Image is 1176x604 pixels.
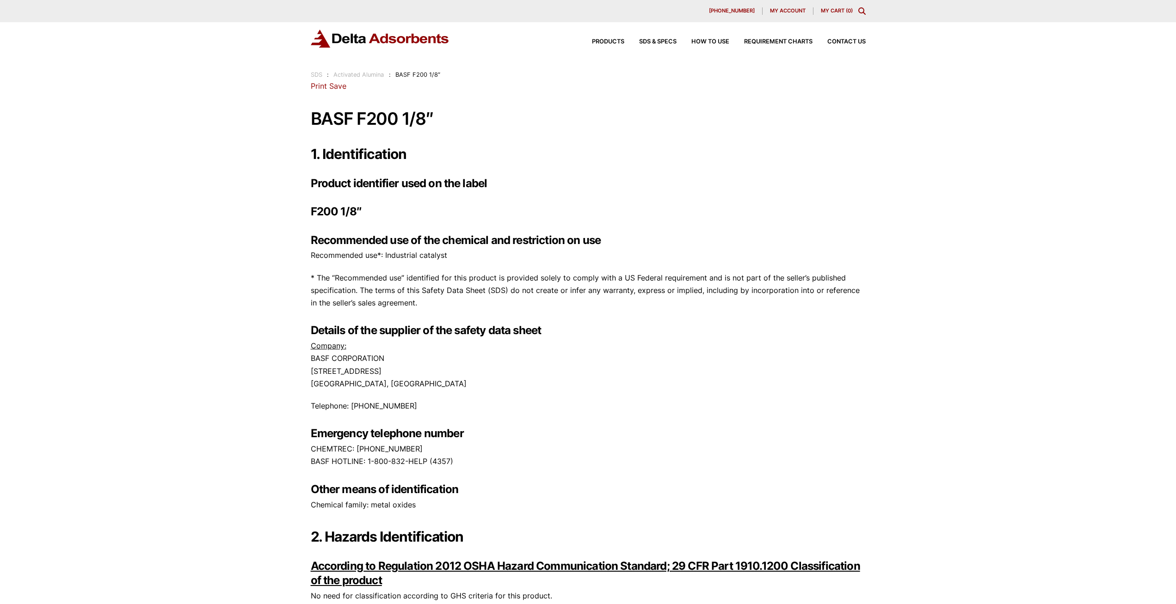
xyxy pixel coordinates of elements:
[677,39,729,45] a: How to Use
[709,8,755,13] span: [PHONE_NUMBER]
[311,249,866,262] p: Recommended use*: Industrial catalyst
[813,39,866,45] a: Contact Us
[311,177,487,190] strong: Product identifier used on the label
[763,7,813,15] a: My account
[311,233,601,247] strong: Recommended use of the chemical and restriction on use
[311,71,322,78] a: SDS
[744,39,813,45] span: Requirement Charts
[311,205,362,218] strong: F200 1/8″
[311,81,327,91] a: Print
[311,110,866,128] h1: BASF F200 1/8″
[691,39,729,45] span: How to Use
[848,7,851,14] span: 0
[311,30,449,48] img: Delta Adsorbents
[311,528,464,545] strong: 2. Hazards Identification
[827,39,866,45] span: Contact Us
[624,39,677,45] a: SDS & SPECS
[311,340,866,390] p: BASF CORPORATION [STREET_ADDRESS] [GEOGRAPHIC_DATA], [GEOGRAPHIC_DATA]
[311,559,860,587] u: According to Regulation 2012 OSHA Hazard Communication Standard; 29 CFR Part 1910.1200 Classifica...
[729,39,813,45] a: Requirement Charts
[770,8,806,13] span: My account
[311,323,542,337] strong: Details of the supplier of the safety data sheet
[329,81,346,91] a: Save
[311,272,866,310] p: * The “Recommended use” identified for this product is provided solely to comply with a US Federa...
[311,427,464,440] strong: Emergency telephone number
[639,39,677,45] span: SDS & SPECS
[592,39,624,45] span: Products
[577,39,624,45] a: Products
[333,71,384,78] a: Activated Alumina
[311,443,866,468] p: CHEMTREC: [PHONE_NUMBER] BASF HOTLINE: 1-800-832-HELP (4357)
[311,482,459,496] strong: Other means of identification
[702,7,763,15] a: [PHONE_NUMBER]
[395,71,440,78] span: BASF F200 1/8″
[311,400,866,412] p: Telephone: [PHONE_NUMBER]
[311,146,406,162] strong: 1. Identification
[327,71,329,78] span: :
[311,341,346,350] u: Company:
[389,71,391,78] span: :
[311,590,866,602] p: No need for classification according to GHS criteria for this product.
[311,499,866,511] p: Chemical family: metal oxides
[821,7,853,14] a: My Cart (0)
[858,7,866,15] div: Toggle Modal Content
